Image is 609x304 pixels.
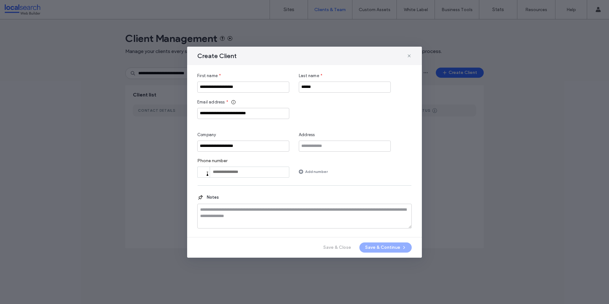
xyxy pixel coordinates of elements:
[15,4,28,10] span: Help
[197,158,289,167] label: Phone number
[204,194,219,201] span: Notes
[197,82,289,93] input: First name
[197,132,216,138] span: Company
[197,73,218,79] span: First name
[299,141,391,152] input: Address
[299,73,319,79] span: Last name
[305,166,328,177] label: Add number
[197,108,289,119] input: Email address
[197,52,237,60] span: Create Client
[197,141,289,152] input: Company
[299,132,315,138] span: Address
[299,82,391,93] input: Last name
[197,99,225,105] span: Email address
